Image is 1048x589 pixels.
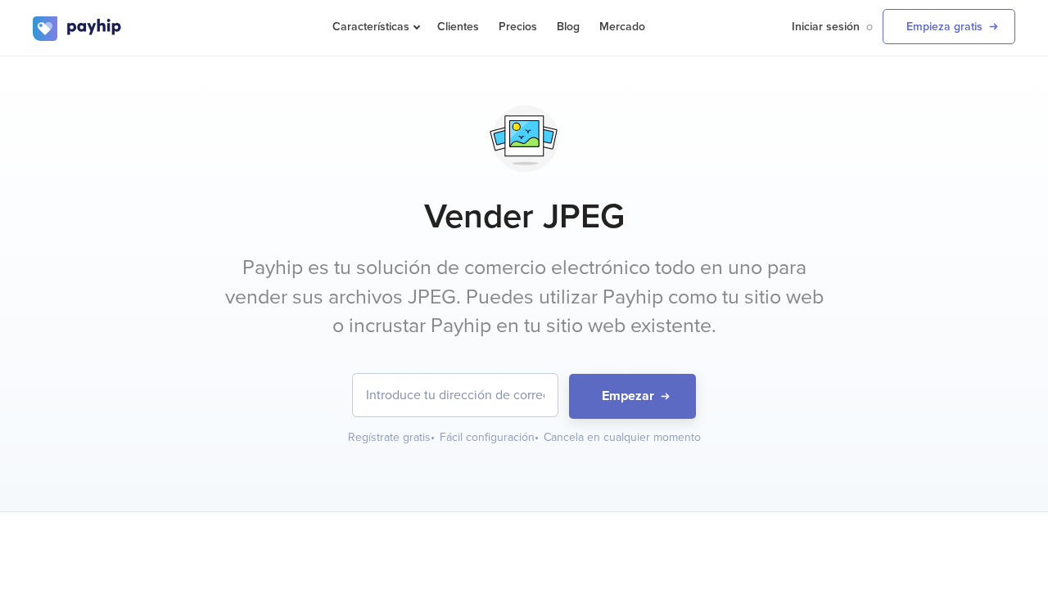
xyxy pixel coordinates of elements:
input: Introduce tu dirección de correo electrónico [353,374,558,416]
div: Regístrate gratis [348,429,436,446]
p: Payhip es tu solución de comercio electrónico todo en uno para vender sus archivos JPEG. Puedes u... [217,254,831,341]
span: • [431,430,435,444]
span: Características [332,20,418,34]
h1: Vender JPEG [33,196,1015,237]
a: Empieza gratis [883,9,1015,44]
img: logo.svg [33,16,123,41]
div: Cancela en cualquier momento [544,429,701,446]
img: svg+xml;utf8,%3Csvg%20viewBox%3D%220%200%20100%20100%22%20xmlns%3D%22http%3A%2F%2Fwww.w3.org%2F20... [483,97,566,180]
button: Empezar [569,374,696,419]
span: • [535,430,539,444]
div: Fácil configuración [440,429,540,446]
